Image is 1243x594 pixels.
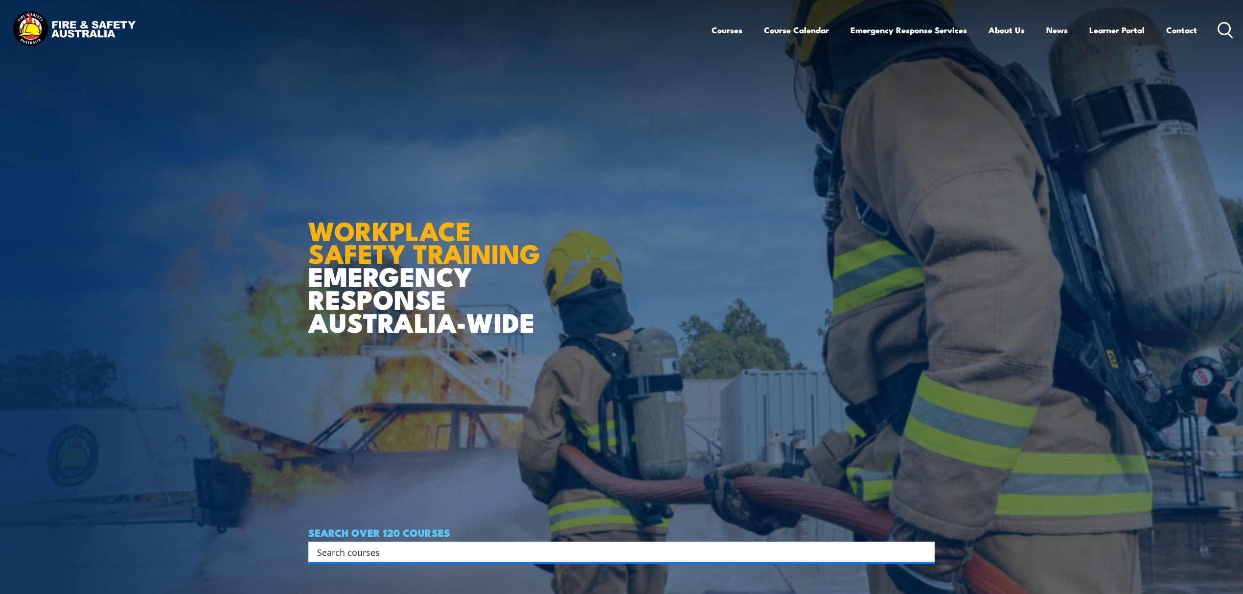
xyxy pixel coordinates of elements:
a: Course Calendar [764,17,829,43]
a: News [1046,17,1068,43]
a: About Us [989,17,1025,43]
a: Contact [1166,17,1197,43]
a: Learner Portal [1089,17,1145,43]
button: Search magnifier button [918,545,931,559]
h4: SEARCH OVER 120 COURSES [308,527,935,538]
a: Emergency Response Services [851,17,967,43]
form: Search form [319,545,915,559]
strong: WORKPLACE SAFETY TRAINING [308,209,540,273]
input: Search input [317,545,913,559]
h1: EMERGENCY RESPONSE AUSTRALIA-WIDE [308,194,548,333]
a: Courses [712,17,742,43]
